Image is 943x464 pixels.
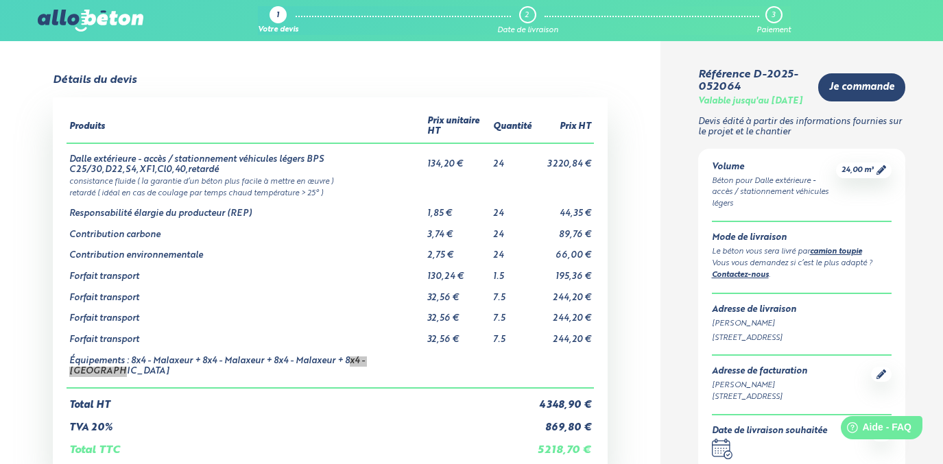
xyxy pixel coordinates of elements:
[425,198,491,219] td: 1,85 €
[425,219,491,241] td: 3,74 €
[712,367,807,377] div: Adresse de facturation
[712,175,837,210] div: Béton pour Dalle extérieure - accès / stationnement véhicules légers
[534,143,593,175] td: 3 220,84 €
[810,248,862,256] a: camion toupie
[67,175,594,186] td: consistance fluide ( la garantie d’un béton plus facile à mettre en œuvre )
[490,219,534,241] td: 24
[425,111,491,143] th: Prix unitaire HT
[534,411,593,434] td: 869,80 €
[534,198,593,219] td: 44,35 €
[756,6,791,35] a: 3 Paiement
[534,240,593,261] td: 66,00 €
[67,388,534,411] td: Total HT
[67,433,534,456] td: Total TTC
[712,271,769,279] a: Contactez-nous
[67,411,534,434] td: TVA 20%
[772,11,775,20] div: 3
[490,143,534,175] td: 24
[712,305,892,315] div: Adresse de livraison
[490,240,534,261] td: 24
[534,388,593,411] td: 4 348,90 €
[425,261,491,282] td: 130,24 €
[712,332,892,344] div: [STREET_ADDRESS]
[712,380,807,391] div: [PERSON_NAME]
[525,11,529,20] div: 2
[534,324,593,345] td: 244,20 €
[258,6,298,35] a: 1 Votre devis
[698,69,808,94] div: Référence D-2025-052064
[490,261,534,282] td: 1.5
[67,219,425,241] td: Contribution carbone
[534,303,593,324] td: 244,20 €
[38,10,143,32] img: allobéton
[712,246,892,258] div: Le béton vous sera livré par
[490,282,534,304] td: 7.5
[67,240,425,261] td: Contribution environnementale
[712,233,892,243] div: Mode de livraison
[425,240,491,261] td: 2,75 €
[67,143,425,175] td: Dalle extérieure - accès / stationnement véhicules légers BPS C25/30,D22,S4,XF1,Cl0,40,retardé
[818,73,905,101] a: Je commande
[490,324,534,345] td: 7.5
[258,26,298,35] div: Votre devis
[712,426,827,437] div: Date de livraison souhaitée
[67,198,425,219] td: Responsabilité élargie du producteur (REP)
[534,111,593,143] th: Prix HT
[534,282,593,304] td: 244,20 €
[712,258,892,282] div: Vous vous demandez si c’est le plus adapté ? .
[490,303,534,324] td: 7.5
[534,433,593,456] td: 5 218,70 €
[67,261,425,282] td: Forfait transport
[67,324,425,345] td: Forfait transport
[425,324,491,345] td: 32,56 €
[821,411,928,449] iframe: Help widget launcher
[490,111,534,143] th: Quantité
[497,6,558,35] a: 2 Date de livraison
[712,162,837,173] div: Volume
[698,117,906,137] p: Devis édité à partir des informations fournies sur le projet et le chantier
[67,282,425,304] td: Forfait transport
[425,282,491,304] td: 32,56 €
[276,12,279,21] div: 1
[490,198,534,219] td: 24
[67,111,425,143] th: Produits
[698,97,802,107] div: Valable jusqu'au [DATE]
[53,74,136,86] div: Détails du devis
[712,318,892,330] div: [PERSON_NAME]
[425,303,491,324] td: 32,56 €
[67,186,594,198] td: retardé ( idéal en cas de coulage par temps chaud température > 25° )
[425,143,491,175] td: 134,20 €
[829,82,894,93] span: Je commande
[497,26,558,35] div: Date de livraison
[756,26,791,35] div: Paiement
[534,219,593,241] td: 89,76 €
[712,391,807,403] div: [STREET_ADDRESS]
[534,261,593,282] td: 195,36 €
[67,303,425,324] td: Forfait transport
[67,345,425,388] td: Équipements : 8x4 - Malaxeur + 8x4 - Malaxeur + 8x4 - Malaxeur + 8x4 - [GEOGRAPHIC_DATA]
